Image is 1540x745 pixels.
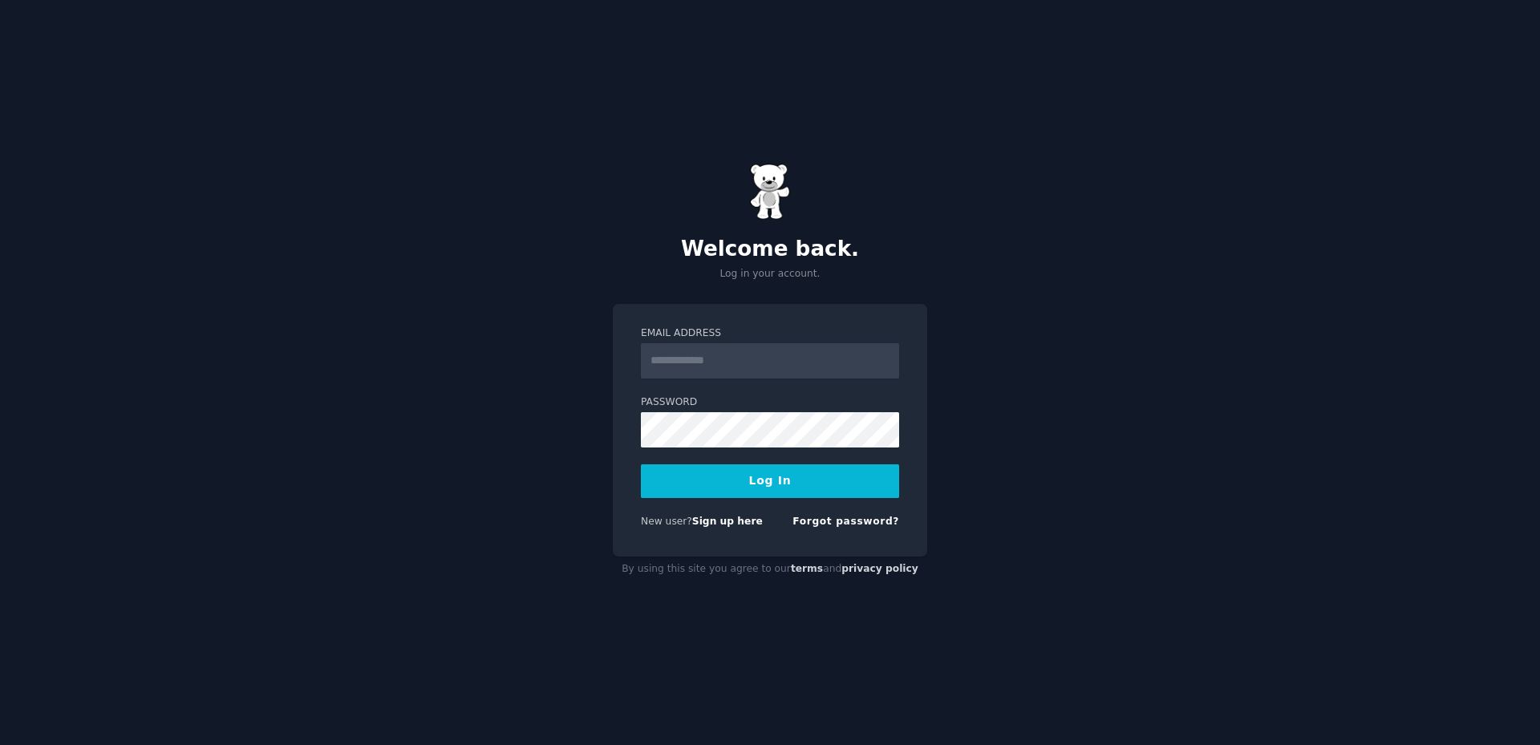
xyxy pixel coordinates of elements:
a: Sign up here [692,516,763,527]
img: Gummy Bear [750,164,790,220]
button: Log In [641,464,899,498]
a: Forgot password? [792,516,899,527]
a: privacy policy [841,563,918,574]
span: New user? [641,516,692,527]
a: terms [791,563,823,574]
div: By using this site you agree to our and [613,557,927,582]
label: Email Address [641,326,899,341]
h2: Welcome back. [613,237,927,262]
label: Password [641,395,899,410]
p: Log in your account. [613,267,927,281]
